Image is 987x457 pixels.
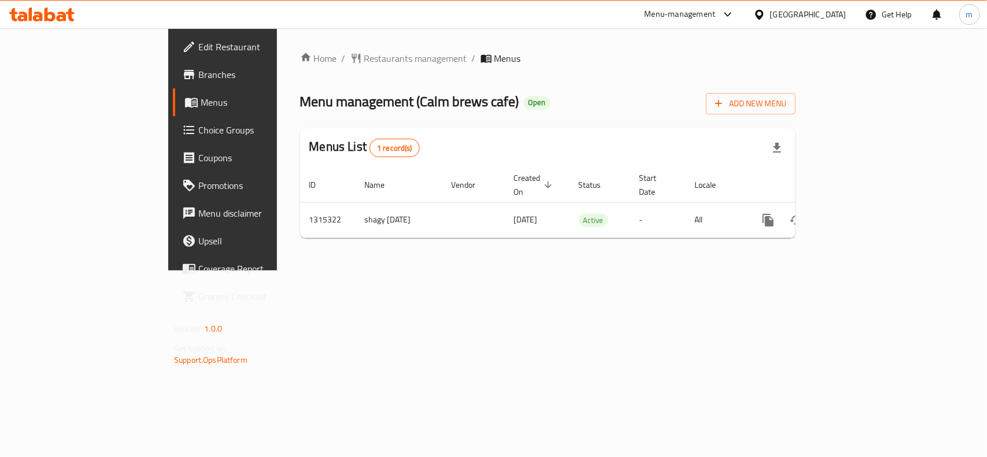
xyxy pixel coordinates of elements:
[309,178,331,192] span: ID
[198,262,324,276] span: Coverage Report
[201,95,324,109] span: Menus
[365,178,400,192] span: Name
[174,341,227,356] span: Get support on:
[342,51,346,65] li: /
[173,283,333,310] a: Grocery Checklist
[198,68,324,81] span: Branches
[350,51,467,65] a: Restaurants management
[745,168,875,203] th: Actions
[579,213,608,227] div: Active
[639,171,672,199] span: Start Date
[966,8,973,21] span: m
[524,98,550,107] span: Open
[472,51,476,65] li: /
[514,212,538,227] span: [DATE]
[174,352,247,367] a: Support.OpsPlatform
[173,116,333,144] a: Choice Groups
[715,96,786,111] span: Add New Menu
[300,168,875,238] table: enhanced table
[204,321,222,336] span: 1.0.0
[198,40,324,54] span: Edit Restaurant
[579,178,616,192] span: Status
[770,8,846,21] div: [GEOGRAPHIC_DATA]
[300,51,796,65] nav: breadcrumb
[356,202,442,237] td: shagy [DATE]
[579,214,608,227] span: Active
[198,206,324,220] span: Menu disclaimer
[370,143,419,154] span: 1 record(s)
[524,96,550,110] div: Open
[173,33,333,61] a: Edit Restaurant
[755,206,782,234] button: more
[364,51,467,65] span: Restaurants management
[198,151,324,165] span: Coupons
[198,234,324,248] span: Upsell
[452,178,491,192] span: Vendor
[706,93,796,114] button: Add New Menu
[686,202,745,237] td: All
[198,123,324,137] span: Choice Groups
[763,134,791,162] div: Export file
[173,172,333,199] a: Promotions
[198,289,324,303] span: Grocery Checklist
[645,8,716,21] div: Menu-management
[630,202,686,237] td: -
[369,139,420,157] div: Total records count
[173,255,333,283] a: Coverage Report
[173,144,333,172] a: Coupons
[173,199,333,227] a: Menu disclaimer
[173,227,333,255] a: Upsell
[173,88,333,116] a: Menus
[309,138,420,157] h2: Menus List
[494,51,521,65] span: Menus
[695,178,731,192] span: Locale
[174,321,202,336] span: Version:
[300,88,519,114] span: Menu management ( Calm brews cafe )
[198,179,324,192] span: Promotions
[514,171,556,199] span: Created On
[173,61,333,88] a: Branches
[782,206,810,234] button: Change Status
